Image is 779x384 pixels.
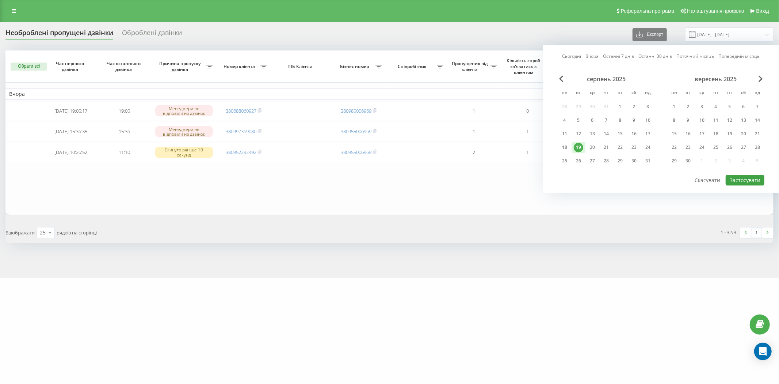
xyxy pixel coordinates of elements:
div: 28 [602,156,611,166]
abbr: неділя [752,88,763,99]
div: 17 [643,129,653,139]
div: нд 14 вер 2025 р. [751,115,764,126]
div: 2 [629,102,639,112]
abbr: п’ятниця [615,88,626,99]
div: вт 23 вер 2025 р. [681,142,695,153]
a: Останні 30 днів [639,53,672,60]
div: Менеджери не відповіли на дзвінок [155,126,213,137]
div: 18 [711,129,721,139]
div: 13 [739,116,748,125]
div: 27 [588,156,597,166]
a: Поточний місяць [677,53,714,60]
div: нд 28 вер 2025 р. [751,142,764,153]
button: Скасувати [691,175,725,185]
div: серпень 2025 [558,75,655,83]
abbr: понеділок [559,88,570,99]
abbr: п’ятниця [724,88,735,99]
div: ср 17 вер 2025 р. [695,128,709,139]
div: вт 12 серп 2025 р. [572,128,585,139]
a: Сьогодні [562,53,581,60]
div: 14 [753,116,762,125]
div: 29 [669,156,679,166]
div: 23 [683,143,693,152]
div: 28 [753,143,762,152]
div: 20 [739,129,748,139]
div: 24 [643,143,653,152]
a: 380985006969 [341,108,371,114]
div: пт 12 вер 2025 р. [723,115,737,126]
a: Вчора [586,53,599,60]
div: пн 25 серп 2025 р. [558,155,572,166]
td: 1 [447,122,501,141]
td: [DATE] 19:05:17 [44,101,98,121]
div: 25 [560,156,569,166]
div: чт 28 серп 2025 р. [599,155,613,166]
div: Open Intercom Messenger [754,343,772,360]
div: 5 [574,116,583,125]
div: чт 11 вер 2025 р. [709,115,723,126]
button: Обрати всі [11,63,47,71]
abbr: вівторок [573,88,584,99]
abbr: субота [738,88,749,99]
div: 6 [739,102,748,112]
td: 19:05 [98,101,151,121]
div: вт 9 вер 2025 р. [681,115,695,126]
div: 24 [697,143,707,152]
div: вт 16 вер 2025 р. [681,128,695,139]
td: [DATE] 10:26:52 [44,143,98,162]
abbr: середа [696,88,707,99]
div: 3 [697,102,707,112]
span: рядків на сторінці [57,229,97,236]
div: пт 1 серп 2025 р. [613,101,627,112]
span: Previous Month [559,75,564,82]
div: 26 [725,143,734,152]
div: сб 27 вер 2025 р. [737,142,751,153]
span: Причина пропуску дзвінка [155,61,207,72]
div: пн 22 вер 2025 р. [667,142,681,153]
a: 380952292492 [226,149,256,155]
div: пт 5 вер 2025 р. [723,101,737,112]
div: 19 [725,129,734,139]
button: Застосувати [726,175,764,185]
div: ср 3 вер 2025 р. [695,101,709,112]
div: 5 [725,102,734,112]
div: пн 29 вер 2025 р. [667,155,681,166]
div: сб 6 вер 2025 р. [737,101,751,112]
div: 21 [753,129,762,139]
div: 29 [615,156,625,166]
div: 22 [615,143,625,152]
div: 30 [683,156,693,166]
span: Вихід [756,8,769,14]
div: 1 - 3 з 3 [721,229,737,236]
div: сб 13 вер 2025 р. [737,115,751,126]
div: 4 [711,102,721,112]
div: ср 13 серп 2025 р. [585,128,599,139]
div: вт 26 серп 2025 р. [572,155,585,166]
div: ср 20 серп 2025 р. [585,142,599,153]
div: сб 16 серп 2025 р. [627,128,641,139]
div: 23 [629,143,639,152]
abbr: понеділок [669,88,680,99]
div: 10 [697,116,707,125]
span: Відображати [5,229,35,236]
div: нд 31 серп 2025 р. [641,155,655,166]
div: чт 4 вер 2025 р. [709,101,723,112]
div: 6 [588,116,597,125]
div: 25 [711,143,721,152]
div: 31 [643,156,653,166]
abbr: четвер [601,88,612,99]
a: Останні 7 днів [603,53,634,60]
div: пн 4 серп 2025 р. [558,115,572,126]
div: пт 19 вер 2025 р. [723,128,737,139]
div: нд 7 вер 2025 р. [751,101,764,112]
div: пн 8 вер 2025 р. [667,115,681,126]
div: чт 7 серп 2025 р. [599,115,613,126]
div: 12 [725,116,734,125]
td: 1 [501,143,554,162]
div: пт 29 серп 2025 р. [613,155,627,166]
span: Час першого дзвінка [50,61,92,72]
div: 16 [629,129,639,139]
div: ср 10 вер 2025 р. [695,115,709,126]
div: 12 [574,129,583,139]
div: нд 21 вер 2025 р. [751,128,764,139]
